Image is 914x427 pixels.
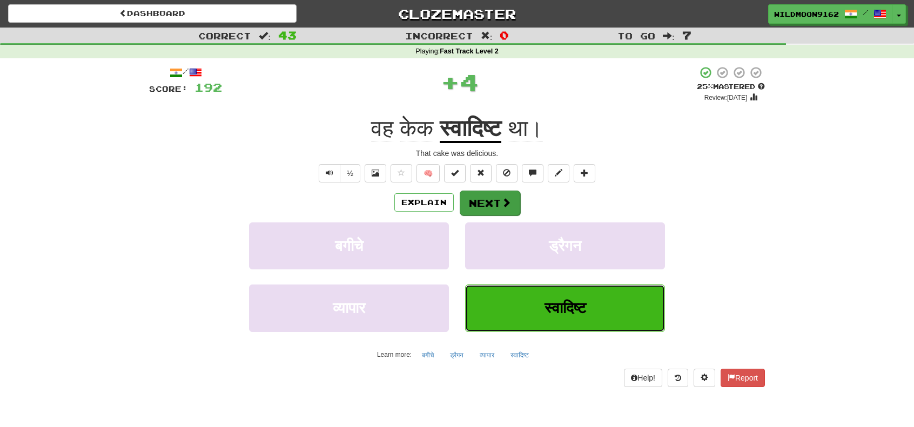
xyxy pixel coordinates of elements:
span: WildMoon9162 [774,9,839,19]
span: Score: [149,84,188,93]
span: : [481,31,493,40]
button: Set this sentence to 100% Mastered (alt+m) [444,164,466,182]
button: स्वादिष्ट [465,284,665,331]
button: ड्रैगन [465,222,665,269]
span: + [441,66,460,98]
button: Help! [624,369,662,387]
span: स्वादिष्ट [545,300,586,316]
div: Text-to-speech controls [317,164,360,182]
button: ½ [340,164,360,182]
div: Mastered [697,82,765,92]
a: Dashboard [8,4,297,23]
strong: Fast Track Level 2 [440,48,499,55]
button: Explain [394,193,454,212]
button: स्वादिष्ट [505,347,535,363]
span: Incorrect [405,30,473,41]
span: 25 % [697,82,713,91]
button: Favorite sentence (alt+f) [391,164,412,182]
button: Discuss sentence (alt+u) [522,164,543,182]
small: Learn more: [377,351,412,358]
span: 7 [682,29,691,42]
button: Edit sentence (alt+d) [548,164,569,182]
span: बगीचे [335,238,363,254]
span: 43 [278,29,297,42]
button: ड्रैगन [444,347,469,363]
button: बगीचे [249,222,449,269]
span: 192 [194,80,222,94]
div: / [149,66,222,79]
button: Round history (alt+y) [668,369,688,387]
button: Next [460,191,520,215]
span: To go [617,30,655,41]
span: : [259,31,271,40]
button: व्यापार [249,284,449,331]
span: Correct [198,30,251,41]
span: / [863,9,868,16]
button: बगीचे [416,347,440,363]
button: Report [721,369,765,387]
span: 4 [460,69,479,96]
span: था। [508,116,543,141]
span: ड्रैगन [549,238,581,254]
button: Ignore sentence (alt+i) [496,164,518,182]
small: Review: [DATE] [704,94,748,101]
button: Show image (alt+x) [365,164,386,182]
div: That cake was delicious. [149,148,765,159]
span: 0 [500,29,509,42]
button: व्यापार [474,347,500,363]
button: Reset to 0% Mastered (alt+r) [470,164,492,182]
button: 🧠 [416,164,440,182]
span: व्यापार [333,300,365,316]
span: वह [371,116,393,141]
span: : [663,31,675,40]
button: Add to collection (alt+a) [574,164,595,182]
button: Play sentence audio (ctl+space) [319,164,340,182]
a: WildMoon9162 / [768,4,892,24]
u: स्वादिष्ट [440,116,501,143]
a: Clozemaster [313,4,601,23]
span: केक [400,116,433,141]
